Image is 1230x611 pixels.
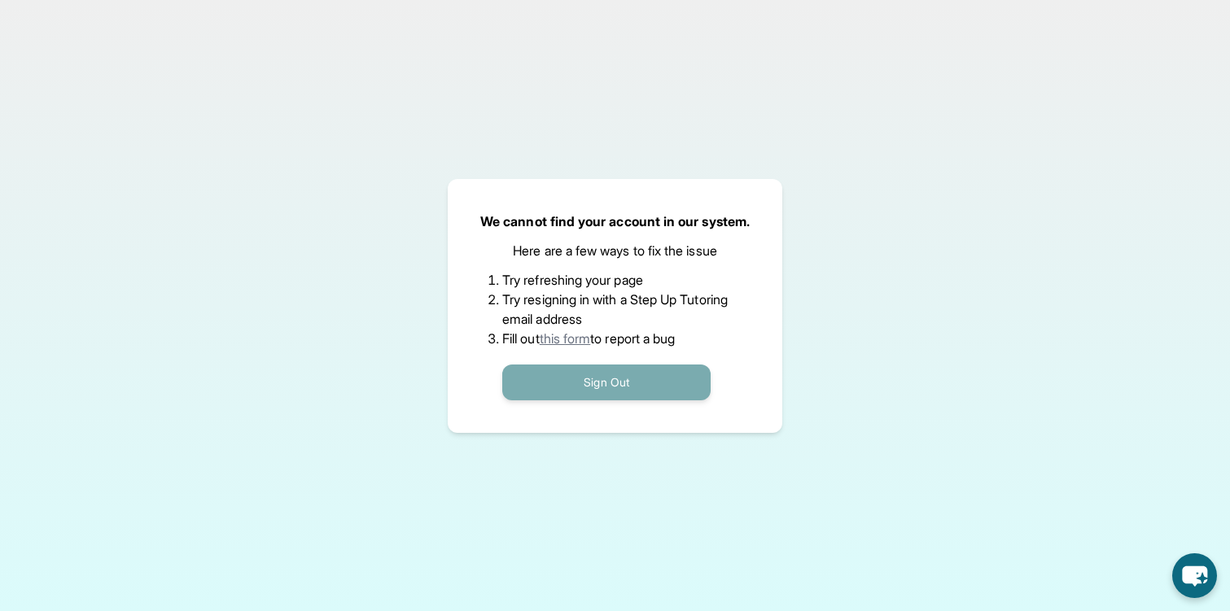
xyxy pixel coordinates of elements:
p: Here are a few ways to fix the issue [513,241,717,260]
button: Sign Out [502,364,711,400]
p: We cannot find your account in our system. [480,212,750,231]
a: Sign Out [502,373,711,390]
button: chat-button [1172,553,1217,598]
li: Try resigning in with a Step Up Tutoring email address [502,290,728,329]
a: this form [540,330,591,347]
li: Try refreshing your page [502,270,728,290]
li: Fill out to report a bug [502,329,728,348]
